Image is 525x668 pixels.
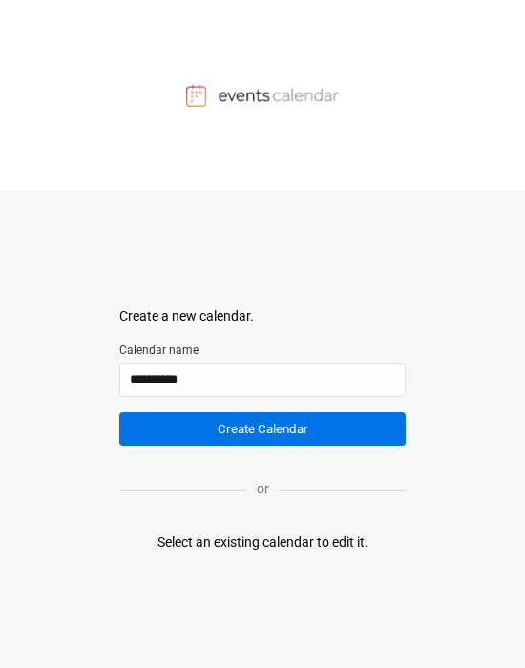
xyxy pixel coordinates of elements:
img: Events Calendar [186,84,339,107]
p: or [247,479,279,499]
button: Create Calendar [119,412,406,446]
div: Select an existing calendar to edit it. [157,532,368,553]
label: Calendar name [119,342,406,359]
div: Create a new calendar. [119,306,406,326]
